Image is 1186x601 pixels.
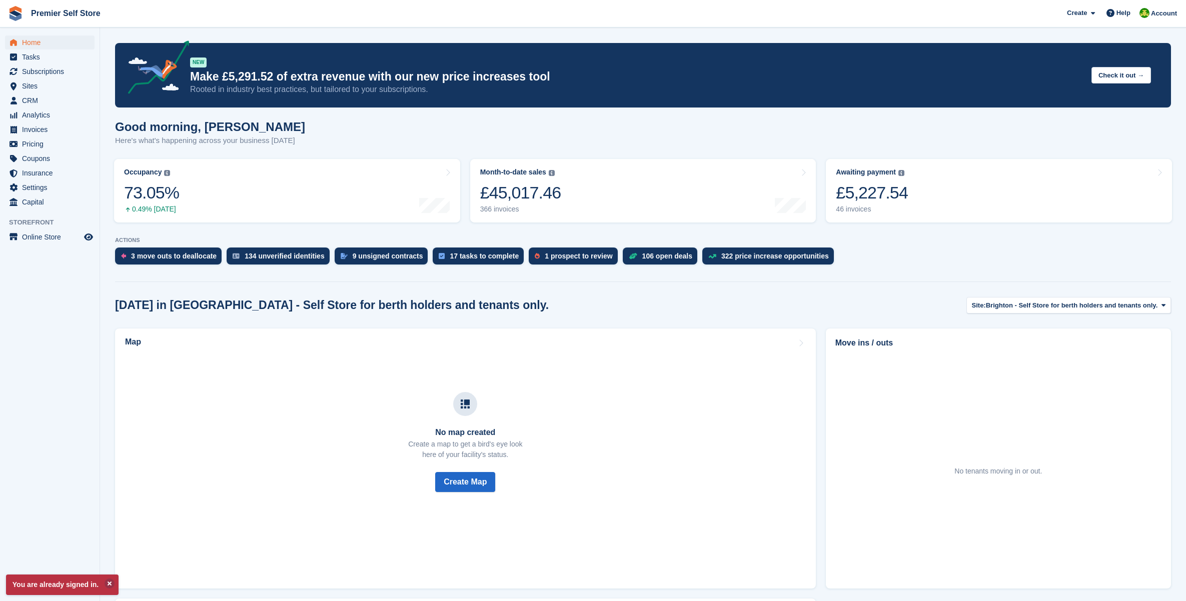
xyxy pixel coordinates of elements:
a: menu [5,79,95,93]
span: Capital [22,195,82,209]
div: NEW [190,57,207,67]
span: Site: [972,300,986,310]
p: You are already signed in. [6,574,119,595]
span: Analytics [22,108,82,122]
span: Settings [22,180,82,194]
a: 1 prospect to review [529,247,622,269]
a: 9 unsigned contracts [335,247,433,269]
a: 106 open deals [623,247,702,269]
span: Storefront [9,217,100,227]
div: Awaiting payment [836,168,896,176]
h3: No map created [408,428,522,437]
p: Create a map to get a bird's eye look here of your facility's status. [408,439,522,460]
div: 106 open deals [642,252,692,260]
div: 0.49% [DATE] [124,205,179,213]
h1: Good morning, [PERSON_NAME] [115,120,305,133]
div: 46 invoices [836,205,908,213]
div: 73.05% [124,182,179,203]
span: Home [22,35,82,49]
span: Pricing [22,137,82,151]
h2: Map [125,337,141,346]
span: Coupons [22,151,82,165]
a: menu [5,195,95,209]
div: No tenants moving in or out. [954,466,1042,476]
span: Sites [22,79,82,93]
a: menu [5,35,95,49]
a: menu [5,166,95,180]
a: menu [5,151,95,165]
a: Awaiting payment £5,227.54 46 invoices [826,159,1172,222]
img: verify_identity-adf6edd0f0f0b5bbfe63781bf79b02c33cf7c696d77639b501bdc392416b5a36.svg [233,253,240,259]
p: ACTIONS [115,237,1171,243]
button: Site: Brighton - Self Store for berth holders and tenants only. [966,297,1171,313]
a: menu [5,122,95,136]
div: 134 unverified identities [245,252,325,260]
a: menu [5,137,95,151]
p: Make £5,291.52 of extra revenue with our new price increases tool [190,69,1083,84]
a: Preview store [83,231,95,243]
div: £45,017.46 [480,182,561,203]
div: Month-to-date sales [480,168,546,176]
img: contract_signature_icon-13c848040528278c33f63329250d36e43548de30e8caae1d1a13099fd9432cc5.svg [341,253,348,259]
span: Create [1067,8,1087,18]
a: 322 price increase opportunities [702,247,839,269]
p: Here's what's happening across your business [DATE] [115,135,305,146]
img: move_outs_to_deallocate_icon-f764333ba52eb49d3ac5e1228854f67142a1ed5810a6f6cc68b1a99e826820c5.svg [121,253,126,259]
div: 9 unsigned contracts [353,252,423,260]
a: 3 move outs to deallocate [115,247,227,269]
p: Rooted in industry best practices, but tailored to your subscriptions. [190,84,1083,95]
span: Account [1151,8,1177,18]
img: stora-icon-8386f47178a22dfd0bd8f6a31ec36ba5ce8667c1dd55bd0f319d3a0aa187defe.svg [8,6,23,21]
span: Tasks [22,50,82,64]
button: Check it out → [1091,67,1151,83]
a: menu [5,64,95,78]
img: prospect-51fa495bee0391a8d652442698ab0144808aea92771e9ea1ae160a38d050c398.svg [535,253,540,259]
button: Create Map [435,472,495,492]
img: price_increase_opportunities-93ffe204e8149a01c8c9dc8f82e8f89637d9d84a8eef4429ea346261dce0b2c0.svg [708,254,716,258]
a: menu [5,108,95,122]
div: 3 move outs to deallocate [131,252,217,260]
a: Premier Self Store [27,5,105,21]
div: 366 invoices [480,205,561,213]
span: Insurance [22,166,82,180]
a: 134 unverified identities [227,247,335,269]
img: task-75834270c22a3079a89374b754ae025e5fb1db73e45f91037f5363f120a921f8.svg [439,253,445,259]
a: Occupancy 73.05% 0.49% [DATE] [114,159,460,222]
a: Month-to-date sales £45,017.46 366 invoices [470,159,816,222]
img: map-icn-33ee37083ee616e46c38cad1a60f524a97daa1e2b2c8c0bc3eb3415660979fc1.svg [461,399,470,408]
div: £5,227.54 [836,182,908,203]
a: menu [5,93,95,107]
img: icon-info-grey-7440780725fd019a000dd9b08b2336e03edf1995a4989e88bcd33f0948082b44.svg [898,170,904,176]
span: Invoices [22,122,82,136]
a: menu [5,230,95,244]
div: Occupancy [124,168,162,176]
img: price-adjustments-announcement-icon-8257ccfd72463d97f412b2fc003d46551f7dbcb40ab6d574587a9cd5c0d94... [120,40,190,97]
img: Millie Walcroft [1139,8,1149,18]
span: Subscriptions [22,64,82,78]
h2: Move ins / outs [835,337,1161,349]
span: Help [1116,8,1130,18]
img: icon-info-grey-7440780725fd019a000dd9b08b2336e03edf1995a4989e88bcd33f0948082b44.svg [549,170,555,176]
div: 1 prospect to review [545,252,612,260]
a: menu [5,50,95,64]
img: icon-info-grey-7440780725fd019a000dd9b08b2336e03edf1995a4989e88bcd33f0948082b44.svg [164,170,170,176]
h2: [DATE] in [GEOGRAPHIC_DATA] - Self Store for berth holders and tenants only. [115,298,549,312]
a: Map No map created Create a map to get a bird's eye lookhere of your facility's status. Create Map [115,328,816,588]
div: 322 price increase opportunities [721,252,829,260]
img: deal-1b604bf984904fb50ccaf53a9ad4b4a5d6e5aea283cecdc64d6e3604feb123c2.svg [629,252,637,259]
span: Brighton - Self Store for berth holders and tenants only. [986,300,1158,310]
span: Online Store [22,230,82,244]
span: CRM [22,93,82,107]
a: menu [5,180,95,194]
div: 17 tasks to complete [450,252,519,260]
a: 17 tasks to complete [433,247,529,269]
